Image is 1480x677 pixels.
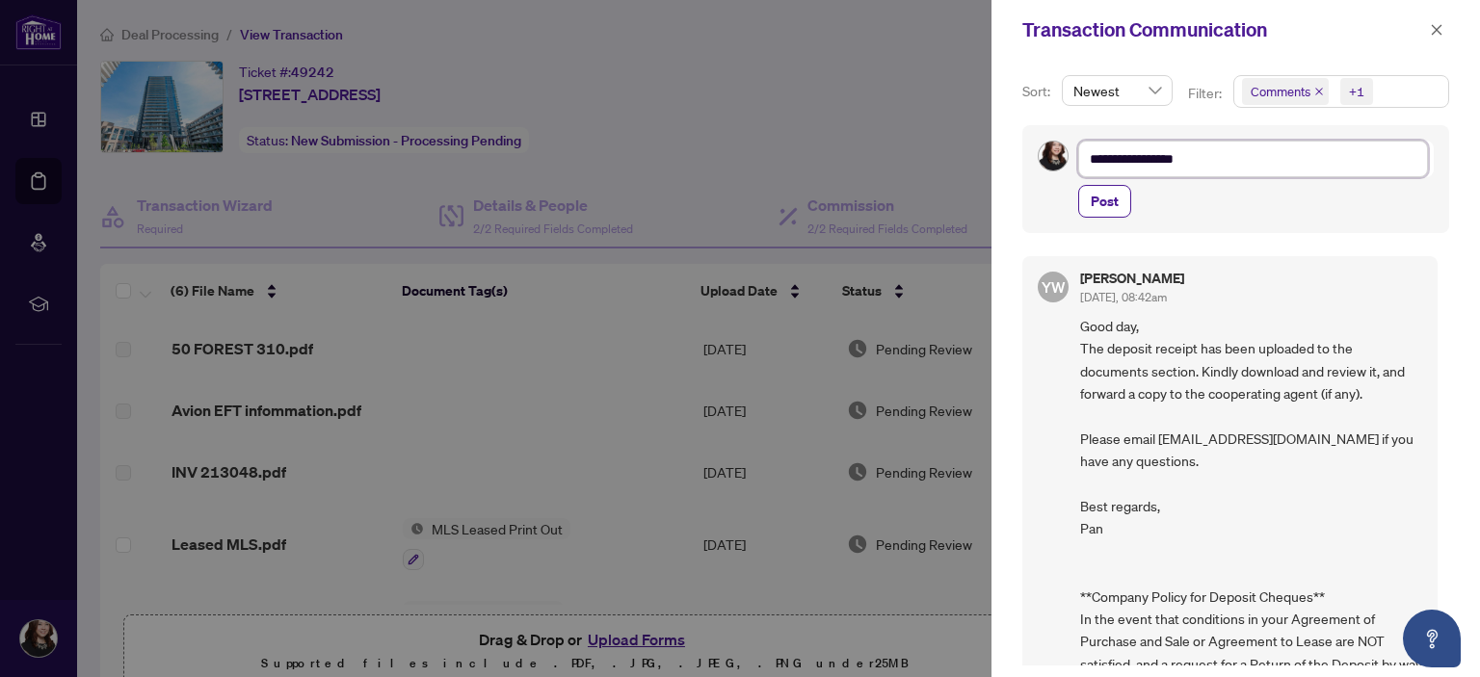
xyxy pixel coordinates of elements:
span: close [1314,87,1324,96]
p: Filter: [1188,83,1225,104]
span: Comments [1251,82,1310,101]
button: Post [1078,185,1131,218]
h5: [PERSON_NAME] [1080,272,1184,285]
img: Profile Icon [1039,142,1068,170]
span: close [1430,23,1443,37]
p: Sort: [1022,81,1054,102]
span: YW [1042,275,1066,299]
div: +1 [1349,82,1364,101]
button: Open asap [1403,610,1461,667]
span: Post [1091,186,1119,217]
span: Newest [1073,76,1161,105]
span: [DATE], 08:42am [1080,290,1167,304]
div: Transaction Communication [1022,15,1424,44]
span: Comments [1242,78,1329,105]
